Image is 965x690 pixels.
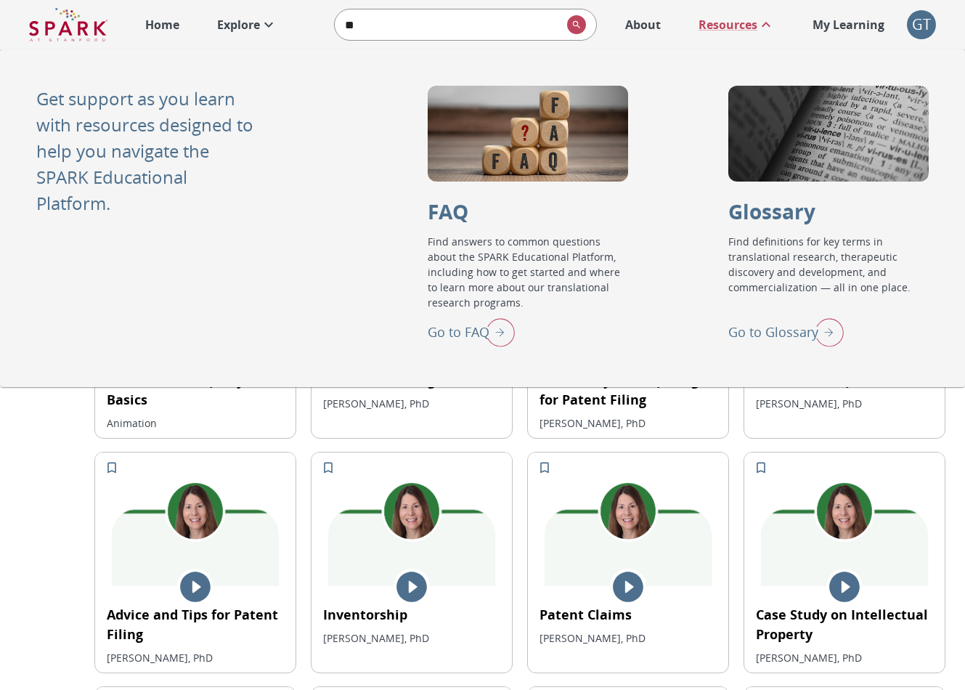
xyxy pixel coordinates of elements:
[428,234,628,313] p: Find answers to common questions about the SPARK Educational Platform, including how to get start...
[618,9,668,41] a: About
[754,460,768,475] svg: Add to My Learning
[756,605,933,644] p: Case Study on Intellectual Property
[217,16,260,33] p: Explore
[539,630,717,646] p: [PERSON_NAME], PhD
[728,322,818,342] p: Go to Glossary
[807,313,844,351] img: right arrow
[29,7,107,42] img: Logo of SPARK at Stanford
[36,86,259,216] p: Get support as you learn with resources designed to help you navigate the SPARK Educational Platf...
[428,313,515,351] div: Go to FAQ
[138,9,187,41] a: Home
[907,10,936,39] div: GT
[428,86,628,182] div: FAQ
[728,313,844,351] div: Go to Glossary
[323,396,500,411] p: [PERSON_NAME], PhD
[312,452,512,586] img: 1942028108-e2a3028813283e6552f52f895472ef91690f2e91ab0496f4e5b1148af7010587-d
[744,452,945,586] img: 1942025473-4e6a18987bdccd23e2ed2f249188d2229074cdf991dc0365d82fab10342f92eb-d
[95,452,296,586] img: 1942593767-62e65bf6a8679d2a9ba34ef9f6fece1ee369dc551d4696f547c718e9cc396ae6-d
[728,234,929,313] p: Find definitions for key terms in translational research, therapeutic discovery and development, ...
[107,370,284,410] p: Intellectual Property Basics
[537,460,552,475] svg: Add to My Learning
[105,460,119,475] svg: Add to My Learning
[813,16,884,33] p: My Learning
[539,605,717,625] p: Patent Claims
[107,650,284,665] p: [PERSON_NAME], PhD
[321,460,335,475] svg: Add to My Learning
[323,605,500,625] p: Inventorship
[323,630,500,646] p: [PERSON_NAME], PhD
[528,452,728,586] img: 1942028360-31bebd8a300818b5e7db90f32225789deabfb84b2010ab4c99cac256d1f97159-d
[699,16,757,33] p: Resources
[210,9,285,41] a: Explore
[728,196,815,227] p: Glossary
[561,9,586,40] button: search
[428,322,489,342] p: Go to FAQ
[805,9,892,41] a: My Learning
[145,16,179,33] p: Home
[107,415,284,431] p: Animation
[756,650,933,665] p: [PERSON_NAME], PhD
[625,16,661,33] p: About
[907,10,936,39] button: account of current user
[428,196,468,227] p: FAQ
[539,415,717,431] p: [PERSON_NAME], PhD
[479,313,515,351] img: right arrow
[756,396,933,411] p: [PERSON_NAME], PhD
[107,605,284,644] p: Advice and Tips for Patent Filing
[691,9,782,41] a: Resources
[539,370,717,410] p: Case Study on Preparing for Patent Filing
[728,86,929,182] div: Glossary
